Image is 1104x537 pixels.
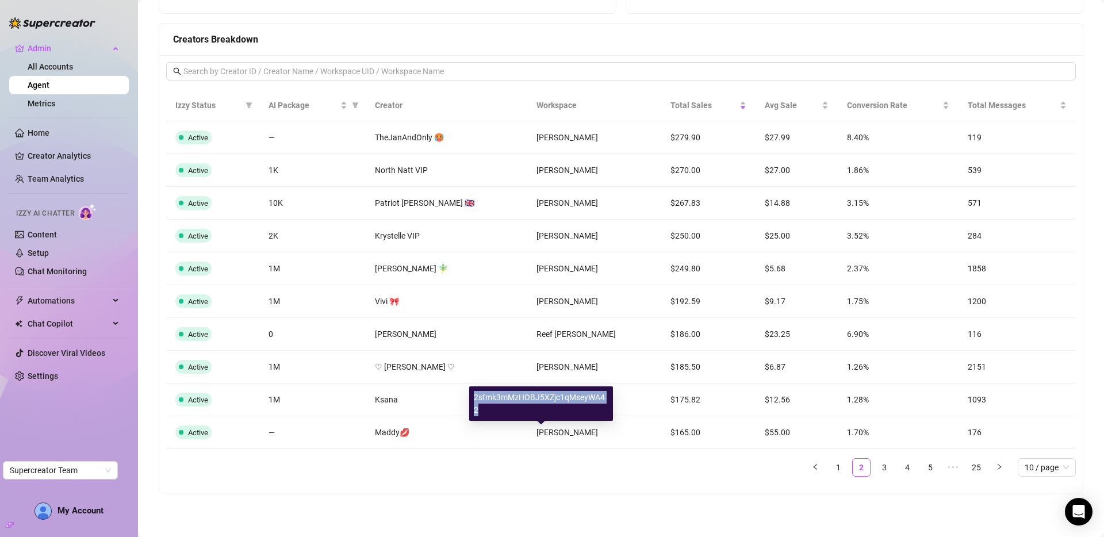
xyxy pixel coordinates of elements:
td: 539 [959,154,1076,187]
td: $165.00 [661,416,756,449]
td: $27.00 [756,154,838,187]
span: Maddy💋 [375,428,409,437]
td: $55.00 [756,416,838,449]
span: Total Messages [968,99,1057,112]
td: $186.00 [661,318,756,351]
td: 1858 [959,252,1076,285]
span: [PERSON_NAME] [536,198,598,208]
a: Discover Viral Videos [28,348,105,358]
span: search [173,67,181,75]
li: 1 [829,458,848,477]
span: Active [188,297,208,306]
span: Active [188,199,208,208]
a: Chat Monitoring [28,267,87,276]
a: Creator Analytics [28,147,120,165]
td: 1M [259,252,366,285]
a: 2 [853,459,870,476]
td: $9.17 [756,285,838,318]
img: AD_cMMTxCeTpmN1d5MnKJ1j-_uXZCpTKapSSqNGg4PyXtR_tCW7gZXTNmFz2tpVv9LSyNV7ff1CaS4f4q0HLYKULQOwoM5GQR... [35,503,51,519]
a: Team Analytics [28,174,84,183]
td: 3.52% [838,220,959,252]
span: [PERSON_NAME] 🧚‍♂️ [375,264,448,273]
td: 6.90% [838,318,959,351]
td: $5.68 [756,252,838,285]
a: 3 [876,459,893,476]
a: 1 [830,459,847,476]
td: 1093 [959,383,1076,416]
td: 571 [959,187,1076,220]
td: 2.37% [838,252,959,285]
span: Active [188,264,208,273]
td: $27.99 [756,121,838,154]
div: Creators Breakdown [173,32,1069,47]
span: Automations [28,291,109,310]
span: TheJanAndOnly 🥵 [375,133,444,142]
td: 119 [959,121,1076,154]
td: 2K [259,220,366,252]
span: Izzy AI Chatter [16,208,74,219]
td: $249.80 [661,252,756,285]
td: 1M [259,285,366,318]
span: Avg Sale [765,99,819,112]
span: Active [188,363,208,371]
a: Settings [28,371,58,381]
td: $12.56 [756,383,838,416]
td: 8.40% [838,121,959,154]
span: Ksana [375,395,398,404]
span: right [996,463,1003,470]
button: left [806,458,825,477]
td: 1.70% [838,416,959,449]
span: Active [188,428,208,437]
th: Avg Sale [756,90,838,121]
span: build [6,521,14,529]
span: left [812,463,819,470]
li: Previous Page [806,458,825,477]
button: right [990,458,1009,477]
td: $175.82 [661,383,756,416]
td: $185.50 [661,351,756,383]
span: Izzy Status [175,99,241,112]
div: Open Intercom Messenger [1065,498,1092,526]
td: 1.75% [838,285,959,318]
span: [PERSON_NAME] [536,166,598,175]
a: Agent [28,80,49,90]
td: $250.00 [661,220,756,252]
span: Total Sales [670,99,738,112]
span: [PERSON_NAME] [536,428,598,437]
span: My Account [57,505,103,516]
span: Chat Copilot [28,314,109,333]
th: Total Messages [959,90,1076,121]
td: 0 [259,318,366,351]
li: 3 [875,458,894,477]
td: 1.26% [838,351,959,383]
td: $14.88 [756,187,838,220]
td: $23.25 [756,318,838,351]
td: 1200 [959,285,1076,318]
span: [PERSON_NAME] [536,231,598,240]
td: — [259,121,366,154]
li: 5 [921,458,940,477]
img: AI Chatter [79,204,97,220]
td: $267.83 [661,187,756,220]
span: Active [188,232,208,240]
span: Patriot [PERSON_NAME] 🇬🇧 [375,198,474,208]
td: $6.87 [756,351,838,383]
input: Search by Creator ID / Creator Name / Workspace UID / Workspace Name [183,65,1060,78]
td: — [259,416,366,449]
td: 176 [959,416,1076,449]
li: 25 [967,458,986,477]
a: All Accounts [28,62,73,71]
span: crown [15,44,24,53]
span: 10 / page [1025,459,1069,476]
th: Workspace [527,90,661,121]
span: filter [352,102,359,109]
span: filter [243,97,255,114]
th: AI Package [259,90,366,121]
span: [PERSON_NAME] [536,264,598,273]
span: ••• [944,458,963,477]
div: 2sfmk3mMzHOBJ5XZjc1qMseyWA42 [469,386,613,421]
span: Conversion Rate [847,99,940,112]
td: 1M [259,383,366,416]
span: Krystelle VIP [375,231,420,240]
span: Supercreator Team [10,462,111,479]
